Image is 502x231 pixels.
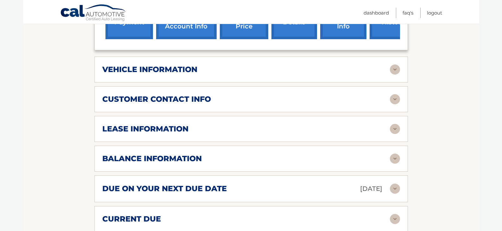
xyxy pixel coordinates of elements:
[60,4,127,22] a: Cal Automotive
[390,124,400,134] img: accordion-rest.svg
[364,8,389,18] a: Dashboard
[390,184,400,194] img: accordion-rest.svg
[102,65,197,74] h2: vehicle information
[102,154,202,163] h2: balance information
[390,214,400,224] img: accordion-rest.svg
[360,183,382,194] p: [DATE]
[427,8,442,18] a: Logout
[390,94,400,104] img: accordion-rest.svg
[102,184,227,193] h2: due on your next due date
[390,64,400,75] img: accordion-rest.svg
[102,124,188,134] h2: lease information
[403,8,413,18] a: FAQ's
[102,94,211,104] h2: customer contact info
[102,214,161,224] h2: current due
[390,154,400,164] img: accordion-rest.svg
